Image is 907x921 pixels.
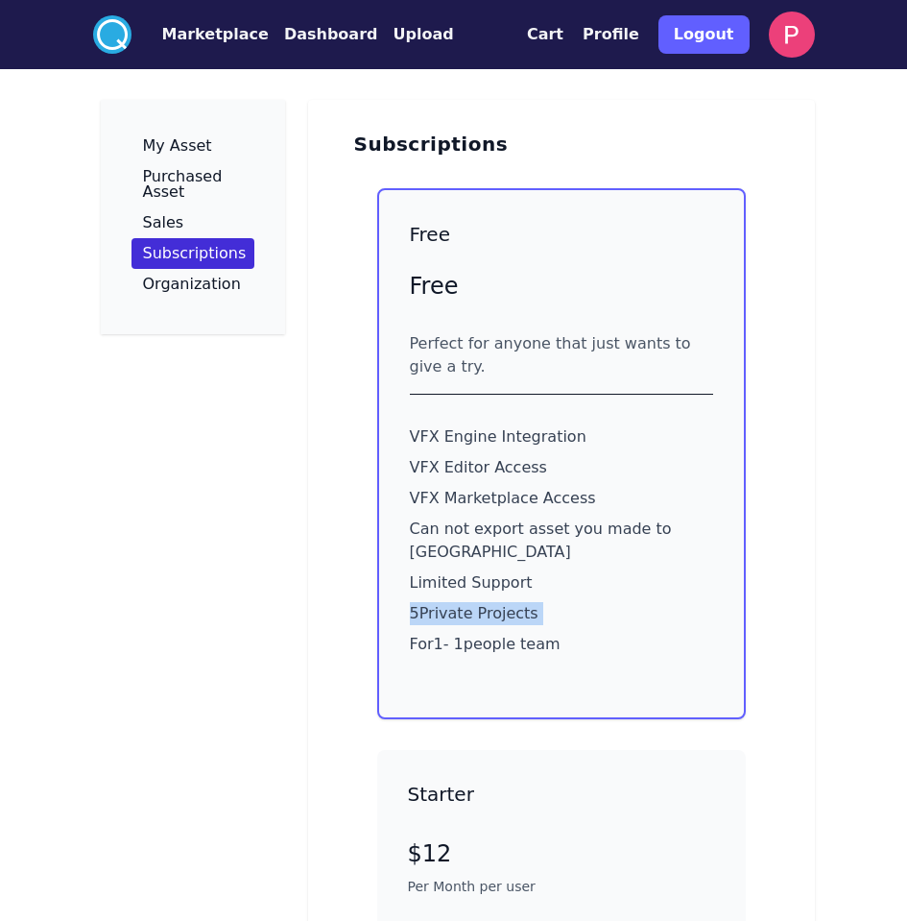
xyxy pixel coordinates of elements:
[410,425,713,448] p: VFX Engine Integration
[527,23,563,46] button: Cart
[408,877,715,896] p: Per Month per user
[131,238,254,269] a: Subscriptions
[410,602,713,625] p: 5 Private Projects
[162,23,269,46] button: Marketplace
[143,138,212,154] p: My Asset
[658,8,750,61] a: Logout
[410,518,713,564] p: Can not export asset you made to [GEOGRAPHIC_DATA]
[131,23,269,46] a: Marketplace
[354,131,509,158] h3: Subscriptions
[410,571,713,594] p: Limited Support
[377,23,453,46] a: Upload
[769,12,815,58] img: profile
[269,23,378,46] a: Dashboard
[410,332,713,378] div: Perfect for anyone that just wants to give a try.
[393,23,453,46] button: Upload
[410,487,713,510] p: VFX Marketplace Access
[583,23,639,46] button: Profile
[408,838,715,869] p: $12
[143,169,243,200] p: Purchased Asset
[131,131,254,161] a: My Asset
[410,633,713,656] p: For 1 - 1 people team
[143,246,247,261] p: Subscriptions
[143,215,184,230] p: Sales
[131,269,254,300] a: Organization
[143,277,241,292] p: Organization
[410,456,713,479] p: VFX Editor Access
[284,23,378,46] button: Dashboard
[658,15,750,54] button: Logout
[408,781,715,808] h3: Starter
[131,161,254,207] a: Purchased Asset
[131,207,254,238] a: Sales
[410,221,713,248] h3: Free
[410,271,713,302] p: Free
